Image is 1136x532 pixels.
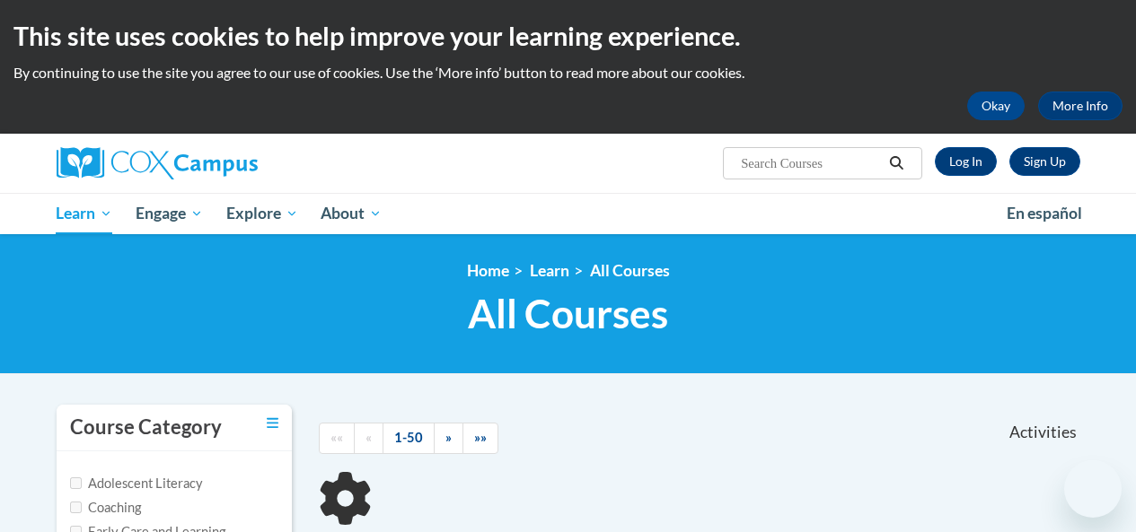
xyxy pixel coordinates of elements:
p: By continuing to use the site you agree to our use of cookies. Use the ‘More info’ button to read... [13,63,1123,83]
a: All Courses [590,261,670,280]
a: Toggle collapse [267,414,278,433]
h2: This site uses cookies to help improve your learning experience. [13,18,1123,54]
span: En español [1007,204,1082,222]
a: Home [467,261,509,280]
h3: Course Category [70,414,222,441]
div: Main menu [43,193,1094,234]
a: 1-50 [383,423,435,454]
a: Log In [935,147,997,176]
input: Checkbox for Options [70,477,82,489]
span: Engage [136,203,203,224]
a: Next [434,423,463,454]
button: Okay [967,92,1025,120]
a: Learn [45,193,125,234]
a: Begining [319,423,355,454]
span: All Courses [468,290,668,337]
span: Activities [1009,423,1077,442]
a: More Info [1038,92,1123,120]
span: » [445,430,452,445]
a: End [462,423,498,454]
input: Checkbox for Options [70,501,82,513]
span: About [321,203,382,224]
span: Explore [226,203,298,224]
label: Coaching [70,498,141,518]
a: Previous [354,423,383,454]
a: Cox Campus [57,147,380,179]
a: En español [995,195,1094,232]
a: About [309,193,393,234]
a: Explore [215,193,310,234]
iframe: Button to launch messaging window [1064,460,1122,518]
a: Register [1009,147,1080,176]
a: Learn [530,261,569,280]
button: Search [883,153,910,174]
span: «« [330,430,343,445]
input: Search Courses [739,153,883,174]
span: Learn [56,203,112,224]
a: Engage [124,193,215,234]
span: »» [474,430,487,445]
img: Cox Campus [57,147,258,179]
label: Adolescent Literacy [70,474,203,493]
span: « [365,430,372,445]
